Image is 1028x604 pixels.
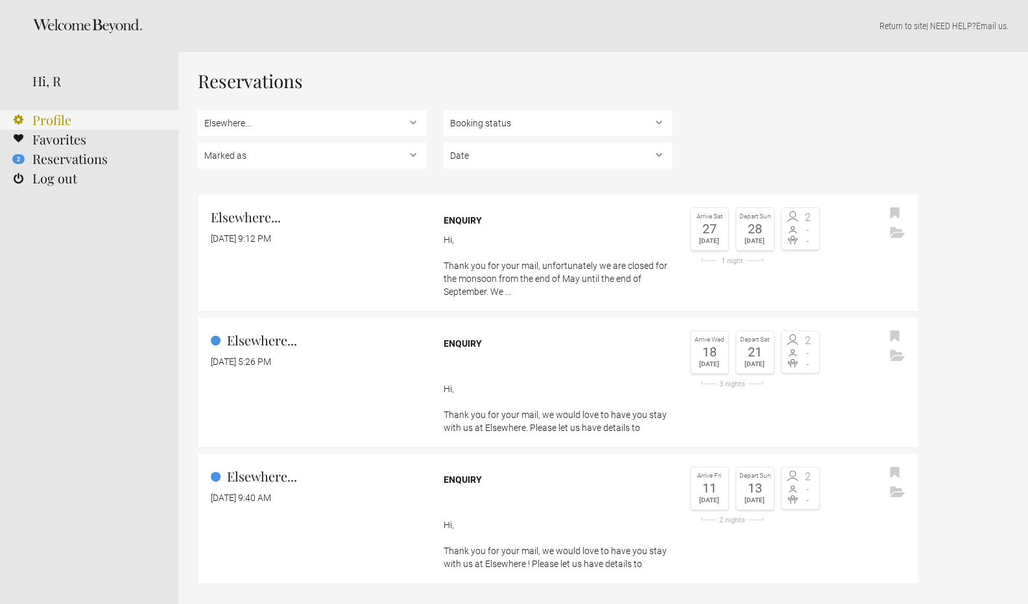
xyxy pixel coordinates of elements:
button: Bookmark [887,204,903,224]
p: Hi, Thank you for your mail, we would love to have you stay with us at Elsewhere. Please let us h... [444,356,672,434]
select: , [444,143,672,168]
select: , , [444,110,672,136]
p: Hi, Thank you for your mail, unfortunately we are closed for the monsoon from the end of May unti... [444,233,672,298]
a: Elsewhere... [DATE] 5:26 PM Enquiry Hi, Thank you for your mail, we would love to have you stay w... [198,318,918,447]
div: 3 nights [690,380,774,388]
span: 2 [800,472,816,482]
div: [DATE] [694,235,725,247]
div: Depart Sat [739,334,771,345]
a: Email us [976,21,1007,31]
div: 2 nights [690,517,774,524]
div: Hi, R [32,71,159,91]
p: | NEED HELP? . [198,19,1009,32]
select: , , , [198,143,426,168]
span: - [800,225,816,235]
div: 18 [694,345,725,358]
flynt-notification-badge: 2 [12,154,25,164]
div: [DATE] [739,494,771,506]
h2: Elsewhere... [211,331,426,350]
div: Arrive Wed [694,334,725,345]
span: 2 [800,213,816,223]
h1: Reservations [198,71,918,91]
div: Enquiry [444,214,672,227]
div: Arrive Fri [694,470,725,482]
button: Bookmark [887,463,903,483]
h2: Elsewhere... [211,207,426,227]
div: Depart Sun [739,470,771,482]
div: 28 [739,222,771,235]
div: 27 [694,222,725,235]
button: Archive [887,483,908,502]
button: Bookmark [887,327,903,347]
a: Return to site [879,21,926,31]
h2: Elsewhere... [211,467,426,486]
flynt-date-display: [DATE] 9:40 AM [211,493,271,503]
div: [DATE] [694,358,725,370]
flynt-date-display: [DATE] 9:12 PM [211,233,271,244]
div: Enquiry [444,337,672,350]
span: - [800,236,816,246]
span: 2 [800,336,816,346]
span: - [800,495,816,505]
a: Elsewhere... [DATE] 9:12 PM Enquiry Hi, Thank you for your mail, unfortunately we are closed for ... [198,194,918,311]
flynt-date-display: [DATE] 5:26 PM [211,356,271,367]
p: Hi, Thank you for your mail, we would love to have you stay with us at Elsewhere ! Please let us ... [444,493,672,570]
div: Enquiry [444,473,672,486]
a: Elsewhere... [DATE] 9:40 AM Enquiry Hi, Thank you for your mail, we would love to have you stay w... [198,454,918,583]
button: Archive [887,224,908,243]
div: 21 [739,345,771,358]
div: Arrive Sat [694,211,725,222]
div: 1 night [690,257,774,264]
div: Depart Sun [739,211,771,222]
button: Archive [887,347,908,366]
span: - [800,348,816,358]
div: [DATE] [739,235,771,247]
span: - [800,484,816,494]
div: 11 [694,482,725,494]
span: - [800,359,816,369]
div: [DATE] [739,358,771,370]
div: 13 [739,482,771,494]
div: [DATE] [694,494,725,506]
